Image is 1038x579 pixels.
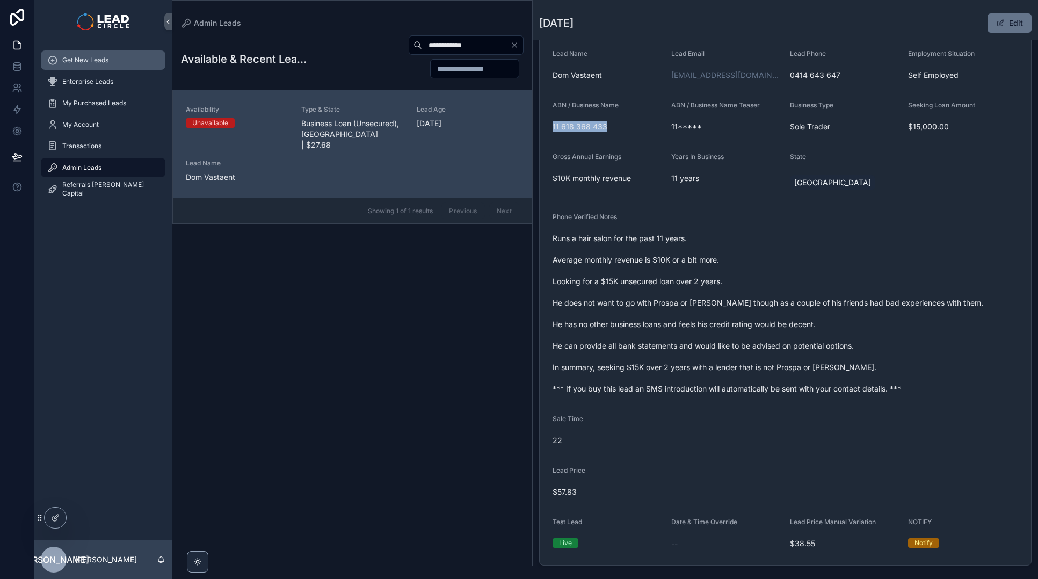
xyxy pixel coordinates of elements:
[908,70,1018,81] span: Self Employed
[790,101,833,109] span: Business Type
[790,153,806,161] span: State
[553,153,621,161] span: Gross Annual Earnings
[62,120,99,129] span: My Account
[62,180,155,198] span: Referrals [PERSON_NAME] Capital
[790,518,876,526] span: Lead Price Manual Variation
[41,158,165,177] a: Admin Leads
[186,105,288,114] span: Availability
[41,179,165,199] a: Referrals [PERSON_NAME] Capital
[41,93,165,113] a: My Purchased Leads
[181,52,307,67] h1: Available & Recent Leads
[41,115,165,134] a: My Account
[62,163,101,172] span: Admin Leads
[553,435,663,446] span: 22
[988,13,1032,33] button: Edit
[914,538,933,548] div: Notify
[510,41,523,49] button: Clear
[186,159,288,168] span: Lead Name
[671,153,724,161] span: Years In Business
[790,121,900,132] span: Sole Trader
[173,90,532,198] a: AvailabilityUnavailableType & StateBusiness Loan (Unsecured), [GEOGRAPHIC_DATA] | $27.68Lead Age[...
[417,105,519,114] span: Lead Age
[908,518,932,526] span: NOTIFY
[553,233,1018,394] span: Runs a hair salon for the past 11 years. Average monthly revenue is $10K or a bit more. Looking f...
[75,554,137,565] p: [PERSON_NAME]
[539,16,574,31] h1: [DATE]
[192,118,228,128] div: Unavailable
[553,518,582,526] span: Test Lead
[908,121,1018,132] span: $15,000.00
[671,173,781,184] span: 11 years
[77,13,128,30] img: App logo
[62,99,126,107] span: My Purchased Leads
[553,101,619,109] span: ABN / Business Name
[790,538,900,549] span: $38.55
[186,172,288,183] span: Dom Vastaent
[559,538,572,548] div: Live
[41,72,165,91] a: Enterprise Leads
[794,177,871,188] span: [GEOGRAPHIC_DATA]
[553,173,663,184] span: $10K monthly revenue
[194,18,241,28] span: Admin Leads
[553,70,663,81] span: Dom Vastaent
[301,105,404,114] span: Type & State
[553,487,1018,497] span: $57.83
[41,50,165,70] a: Get New Leads
[368,207,433,215] span: Showing 1 of 1 results
[18,553,89,566] span: [PERSON_NAME]
[41,136,165,156] a: Transactions
[553,466,585,474] span: Lead Price
[301,118,404,150] span: Business Loan (Unsecured), [GEOGRAPHIC_DATA] | $27.68
[62,142,101,150] span: Transactions
[553,49,587,57] span: Lead Name
[908,101,975,109] span: Seeking Loan Amount
[181,18,241,28] a: Admin Leads
[671,70,781,81] a: [EMAIL_ADDRESS][DOMAIN_NAME]
[553,213,617,221] span: Phone Verified Notes
[790,70,900,81] span: 0414 643 647
[417,118,519,129] span: [DATE]
[671,101,760,109] span: ABN / Business Name Teaser
[553,415,583,423] span: Sale Time
[790,49,826,57] span: Lead Phone
[62,77,113,86] span: Enterprise Leads
[908,49,975,57] span: Employment Situation
[553,121,663,132] span: 11 618 368 433
[671,49,705,57] span: Lead Email
[671,518,737,526] span: Date & Time Override
[34,43,172,213] div: scrollable content
[671,538,678,549] span: --
[62,56,108,64] span: Get New Leads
